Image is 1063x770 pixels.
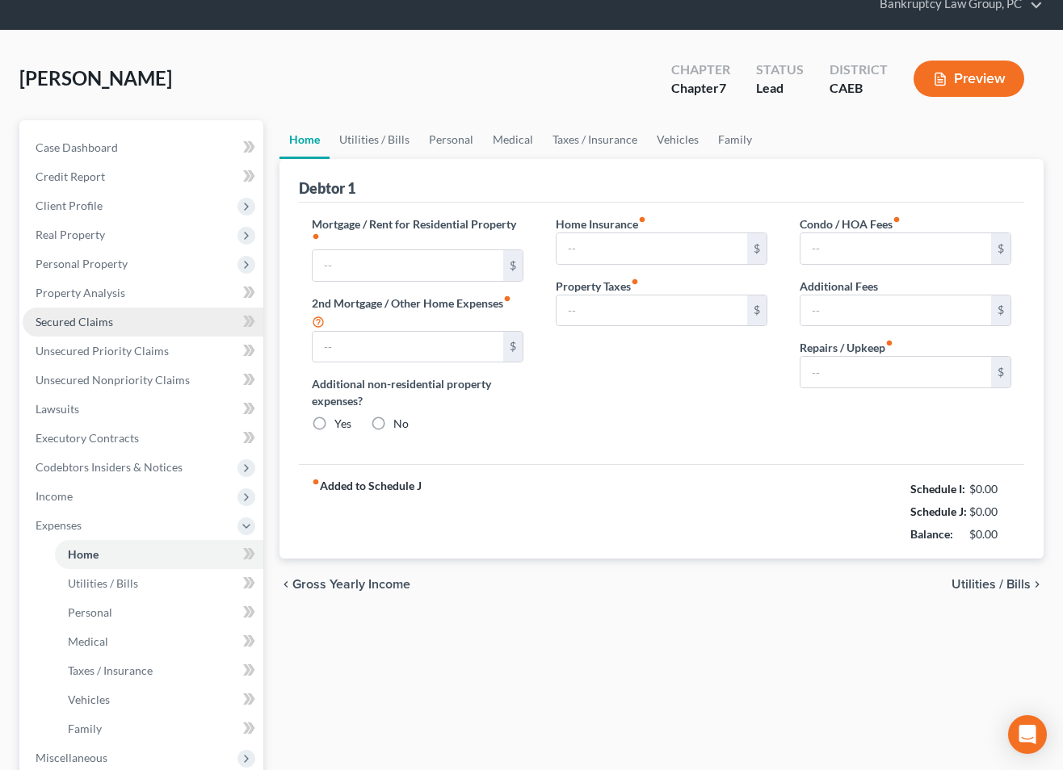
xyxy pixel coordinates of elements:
label: Home Insurance [556,216,646,232]
span: Credit Report [36,169,105,183]
i: chevron_right [1031,578,1044,591]
label: Additional Fees [800,278,878,295]
strong: Schedule I: [910,482,965,496]
span: Personal Property [36,257,128,270]
span: Expenses [36,518,82,532]
input: -- [313,332,503,362]
button: Preview [914,61,1024,97]
span: Executory Contracts [36,431,139,445]
div: Debtor 1 [299,178,355,198]
a: Utilities / Bills [55,569,263,598]
input: -- [800,233,991,264]
a: Family [55,714,263,743]
span: [PERSON_NAME] [19,66,172,90]
a: Medical [483,120,543,159]
i: fiber_manual_record [631,278,639,286]
button: Utilities / Bills chevron_right [952,578,1044,591]
span: Gross Yearly Income [292,578,410,591]
i: fiber_manual_record [503,295,511,303]
strong: Balance: [910,527,953,541]
label: Condo / HOA Fees [800,216,901,232]
a: Lawsuits [23,395,263,424]
span: Codebtors Insiders & Notices [36,460,183,474]
input: -- [557,295,747,326]
a: Taxes / Insurance [543,120,647,159]
label: Repairs / Upkeep [800,339,893,356]
span: Vehicles [68,693,110,706]
a: Unsecured Priority Claims [23,337,263,366]
div: Lead [756,79,804,98]
span: Client Profile [36,199,103,212]
a: Home [55,540,263,569]
div: $ [991,357,1010,387]
span: Real Property [36,228,105,241]
a: Case Dashboard [23,133,263,162]
label: Mortgage / Rent for Residential Property [312,216,523,249]
div: $ [991,295,1010,326]
div: $ [503,332,523,362]
span: Home [68,547,99,561]
a: Credit Report [23,162,263,191]
div: Chapter [671,61,730,79]
a: Home [279,120,330,159]
span: 7 [719,80,726,95]
span: Property Analysis [36,286,125,299]
input: -- [800,357,991,387]
a: Personal [419,120,483,159]
button: chevron_left Gross Yearly Income [279,578,410,591]
span: Personal [68,605,112,619]
a: Utilities / Bills [330,120,419,159]
span: Case Dashboard [36,140,118,154]
div: $0.00 [969,526,1012,542]
label: Yes [334,416,351,432]
div: District [830,61,888,79]
a: Vehicles [647,120,708,159]
a: Taxes / Insurance [55,656,263,685]
a: Family [708,120,762,159]
span: Taxes / Insurance [68,663,153,677]
a: Unsecured Nonpriority Claims [23,366,263,395]
div: $ [991,233,1010,264]
a: Property Analysis [23,278,263,308]
label: Additional non-residential property expenses? [312,375,523,409]
span: Utilities / Bills [952,578,1031,591]
span: Income [36,489,73,503]
div: Open Intercom Messenger [1008,715,1047,754]
a: Secured Claims [23,308,263,337]
span: Unsecured Priority Claims [36,344,169,358]
i: fiber_manual_record [312,478,320,486]
label: No [393,416,409,432]
input: -- [313,250,503,281]
span: Unsecured Nonpriority Claims [36,373,190,387]
div: $0.00 [969,481,1012,497]
label: 2nd Mortgage / Other Home Expenses [312,295,523,331]
i: fiber_manual_record [893,216,901,224]
span: Lawsuits [36,402,79,416]
i: fiber_manual_record [885,339,893,347]
i: fiber_manual_record [638,216,646,224]
span: Family [68,722,102,735]
div: $0.00 [969,504,1012,520]
div: $ [503,250,523,281]
a: Executory Contracts [23,424,263,453]
a: Medical [55,627,263,656]
i: chevron_left [279,578,292,591]
div: $ [747,233,767,264]
span: Utilities / Bills [68,576,138,590]
span: Miscellaneous [36,751,107,764]
strong: Added to Schedule J [312,478,422,546]
input: -- [800,295,991,326]
i: fiber_manual_record [312,232,320,241]
div: $ [747,295,767,326]
strong: Schedule J: [910,504,967,518]
a: Personal [55,598,263,627]
div: Chapter [671,79,730,98]
div: CAEB [830,79,888,98]
input: -- [557,233,747,264]
label: Property Taxes [556,278,639,295]
a: Vehicles [55,685,263,714]
span: Medical [68,634,108,648]
span: Secured Claims [36,315,113,329]
div: Status [756,61,804,79]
